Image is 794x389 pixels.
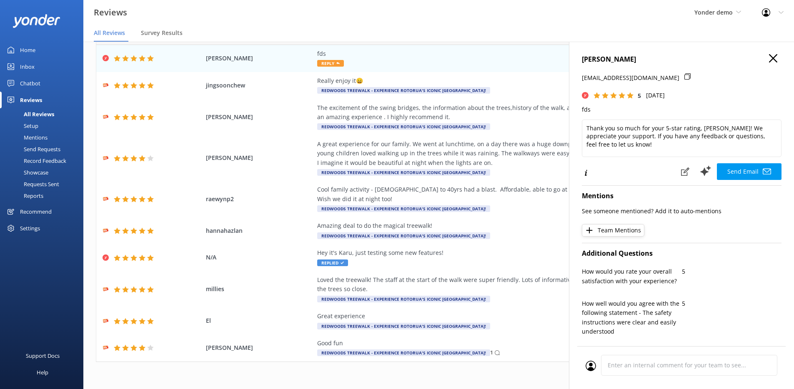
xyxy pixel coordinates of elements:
div: Reviews [20,92,42,108]
p: How well would you agree with the following statement - The safety instructions were clear and ea... [582,299,682,337]
span: [PERSON_NAME] [206,54,313,63]
span: All Reviews [94,29,125,37]
div: Amazing deal to do the magical treewalk! [317,221,696,230]
div: Record Feedback [5,155,66,167]
span: [PERSON_NAME] [206,153,313,162]
div: Redwoods Treewalk - experience Rotorua's iconic [GEOGRAPHIC_DATA]! [317,123,490,130]
div: Setup [5,120,38,132]
div: Redwoods Treewalk - experience Rotorua's iconic [GEOGRAPHIC_DATA]! [317,232,490,239]
p: [DATE] [646,91,665,100]
h4: Mentions [582,191,781,202]
div: Recommend [20,203,52,220]
a: Setup [5,120,83,132]
span: N/A [206,253,313,262]
a: Requests Sent [5,178,83,190]
h3: Reviews [94,6,127,19]
div: fds [317,49,696,58]
span: millies [206,284,313,294]
div: Help [37,364,48,381]
div: Redwoods Treewalk - experience Rotorua's iconic [GEOGRAPHIC_DATA]! [317,349,490,356]
div: A great experience for our family. We went at lunchtime, on a day there was a huge downpour of ra... [317,140,696,167]
button: Team Mentions [582,224,644,237]
div: Chatbot [20,75,40,92]
div: Send Requests [5,143,60,155]
div: All Reviews [5,108,54,120]
a: Reports [5,190,83,202]
textarea: Thank you so much for your 5-star rating, [PERSON_NAME]! We appreciate your support. If you have ... [582,120,781,157]
div: Inbox [20,58,35,75]
div: Requests Sent [5,178,59,190]
p: How would you rate your overall satisfaction with your experience? [582,267,682,286]
div: Showcase [5,167,48,178]
p: 1 [490,349,493,357]
h4: Additional Questions [582,248,781,259]
div: Redwoods Treewalk - experience Rotorua's iconic [GEOGRAPHIC_DATA]! [317,169,490,176]
a: Mentions [5,132,83,143]
div: Redwoods Treewalk - experience Rotorua's iconic [GEOGRAPHIC_DATA]! [317,323,490,329]
p: 5 [682,299,782,308]
div: Mentions [5,132,48,143]
p: See someone mentioned? Add it to auto-mentions [582,207,781,216]
div: Loved the treewalk! The staff at the start of the walk were super friendly. Lots of informative s... [317,275,696,294]
span: Reply [317,60,344,67]
div: Hey it's Karu, just testing some new features! [317,248,696,257]
div: The excitement of the swing bridges, the information about the trees,history of the walk, and bei... [317,103,696,122]
span: Yonder demo [694,8,733,16]
span: El [206,316,313,325]
a: Record Feedback [5,155,83,167]
span: raewynp2 [206,194,313,204]
div: Good fun [317,339,696,348]
div: Redwoods Treewalk - experience Rotorua's iconic [GEOGRAPHIC_DATA]! [317,205,490,212]
button: Close [769,54,777,63]
div: Home [20,42,35,58]
h4: [PERSON_NAME] [582,54,781,65]
img: user_profile.svg [586,361,596,371]
span: jingsoonchew [206,81,313,90]
span: 5 [638,92,641,100]
span: Replied [317,259,348,266]
div: Settings [20,220,40,237]
div: Reports [5,190,43,202]
div: Redwoods Treewalk - experience Rotorua's iconic [GEOGRAPHIC_DATA]! [317,87,490,94]
p: fds [582,105,781,114]
img: yonder-white-logo.png [13,14,60,28]
span: [PERSON_NAME] [206,343,313,352]
div: Support Docs [26,347,60,364]
button: Send Email [717,163,781,180]
div: Cool family activity - [DEMOGRAPHIC_DATA] to 40yrs had a blast. Affordable, able to go at our own... [317,185,696,204]
span: hannahazlan [206,226,313,235]
div: Really enjoy it😄 [317,76,696,85]
p: [EMAIL_ADDRESS][DOMAIN_NAME] [582,73,679,82]
a: All Reviews [5,108,83,120]
span: Survey Results [141,29,183,37]
div: Great experience [317,312,696,321]
a: Showcase [5,167,83,178]
a: Send Requests [5,143,83,155]
div: Redwoods Treewalk - experience Rotorua's iconic [GEOGRAPHIC_DATA]! [317,296,490,302]
p: 5 [682,267,782,276]
span: [PERSON_NAME] [206,112,313,122]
